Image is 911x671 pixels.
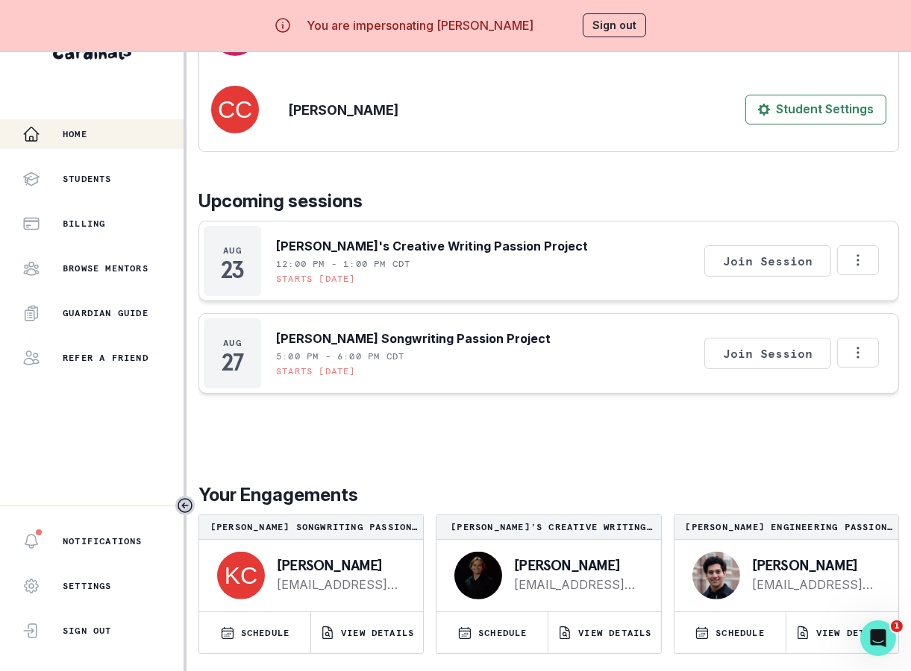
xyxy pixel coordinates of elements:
[198,482,899,508] p: Your Engagements
[222,355,242,370] p: 27
[786,612,898,653] button: VIEW DETAILS
[63,352,148,364] p: Refer a friend
[63,128,87,140] p: Home
[311,612,423,653] button: VIEW DETAILS
[289,100,398,120] p: [PERSON_NAME]
[63,535,143,547] p: Notifications
[211,86,259,133] img: svg
[241,627,290,639] p: SCHEDULE
[341,627,414,639] p: VIEW DETAILS
[221,262,244,277] p: 23
[277,558,399,573] p: [PERSON_NAME]
[752,576,874,593] a: [EMAIL_ADDRESS][DOMAIN_NAME]
[277,576,399,593] a: [EMAIL_ADDRESS][DOMAIN_NAME]
[548,612,660,653] button: VIEW DETAILS
[891,620,903,632] span: 1
[276,273,356,285] p: Starts [DATE]
[217,552,265,599] img: svg
[514,558,636,573] p: [PERSON_NAME]
[223,337,242,349] p: Aug
[716,627,765,639] p: SCHEDULE
[816,627,889,639] p: VIEW DETAILS
[704,338,831,369] button: Join Session
[63,218,105,230] p: Billing
[674,612,786,653] button: SCHEDULE
[199,612,310,653] button: SCHEDULE
[478,627,527,639] p: SCHEDULE
[276,237,588,255] p: [PERSON_NAME]'s Creative Writing Passion Project
[223,245,242,256] p: Aug
[745,95,886,125] button: Student Settings
[752,558,874,573] p: [PERSON_NAME]
[860,620,896,656] iframe: Intercom live chat
[276,258,410,270] p: 12:00 PM - 1:00 PM CDT
[442,521,654,533] p: [PERSON_NAME]'s Creative Writing Passion Project
[837,245,879,275] button: Options
[276,330,551,347] p: [PERSON_NAME] Songwriting Passion Project
[583,13,646,37] button: Sign out
[63,307,148,319] p: Guardian Guide
[680,521,892,533] p: [PERSON_NAME] Engineering Passion Project
[307,16,533,34] p: You are impersonating [PERSON_NAME]
[198,188,899,215] p: Upcoming sessions
[175,496,195,515] button: Toggle sidebar
[63,262,148,274] p: Browse Mentors
[63,625,112,637] p: Sign Out
[514,576,636,593] a: [EMAIL_ADDRESS][DOMAIN_NAME]
[578,627,651,639] p: VIEW DETAILS
[704,245,831,277] button: Join Session
[837,338,879,368] button: Options
[276,365,356,377] p: Starts [DATE]
[436,612,548,653] button: SCHEDULE
[276,350,404,362] p: 5:00 PM - 6:00 PM CDT
[63,580,112,592] p: Settings
[205,521,417,533] p: [PERSON_NAME] Songwriting Passion Project
[63,173,112,185] p: Students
